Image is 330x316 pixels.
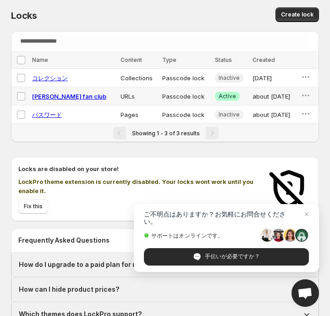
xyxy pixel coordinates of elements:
p: LockPro theme extension is currently disabled. Your locks wont work until you enable it. [18,177,257,195]
td: Passcode lock [159,105,212,124]
span: Showing 1 - 3 of 3 results [132,130,200,137]
td: [DATE] [250,69,297,87]
td: Passcode lock [159,69,212,87]
td: about [DATE] [250,87,297,105]
h1: How do I upgrade to a paid plan for more features? [19,260,183,269]
td: Passcode lock [159,87,212,105]
h1: How can I hide product prices? [19,285,120,294]
td: Collections [118,69,159,87]
nav: Pagination [11,123,319,142]
a: コレクション [32,74,68,82]
span: 手伝いが必要ですか？ [144,248,309,266]
span: Create lock [281,11,313,18]
button: Fix this [18,199,48,214]
span: ご不明点はありますか？お気軽にお問合せください。 [144,211,309,225]
td: Pages [118,105,159,124]
a: [PERSON_NAME] fan club [32,93,106,100]
a: パスワード [32,111,62,118]
span: 手伝いが必要ですか？ [205,252,260,261]
span: Status [215,56,232,63]
span: Active [219,93,236,100]
span: Fix this [24,203,43,210]
span: Content [121,56,142,63]
span: Created [253,56,275,63]
span: Inactive [219,74,240,82]
span: Inactive [219,111,240,118]
button: Create lock [275,7,319,22]
span: Type [162,56,176,63]
h2: Frequently Asked Questions [18,236,312,245]
td: about [DATE] [250,105,297,124]
td: URLs [118,87,159,105]
h2: Locks are disabled on your store! [18,164,257,173]
span: サポートはオンラインです。 [144,232,258,239]
a: Open chat [291,279,319,307]
span: Name [32,56,48,63]
span: Locks [11,10,37,21]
